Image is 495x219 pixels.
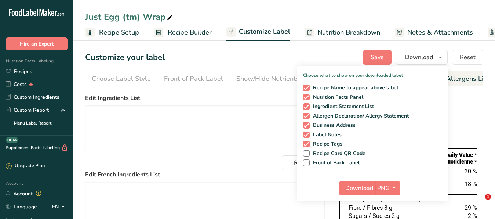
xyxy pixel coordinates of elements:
div: Show/Hide Nutrients [236,74,299,84]
span: / Fibres [363,204,383,211]
a: Recipe Builder [154,24,212,41]
div: % Daily Value * % valeur quotidienne * [423,152,477,165]
span: Recipe Setup [99,28,139,37]
span: Reset [460,53,476,62]
div: Choose Label Style [92,74,151,84]
span: Customize Label [239,27,290,37]
span: Label Notes [310,132,342,138]
div: EN [52,202,68,211]
span: Front of Pack Label [310,159,360,166]
span: Nutrition Breakdown [317,28,380,37]
span: Carbohydrate [343,196,379,203]
a: Customize Label [226,24,290,41]
div: Just Egg (tm) Wrap [85,10,174,24]
span: Notes & Attachments [407,28,473,37]
button: Download [339,181,375,195]
label: Edit French Ingredients List [85,170,325,179]
button: PNG [375,181,400,195]
a: Nutrition Breakdown [305,24,380,41]
span: 30 % [465,168,477,175]
span: Recipe Builder [168,28,212,37]
span: PNG [377,184,390,193]
span: 1 [485,194,491,200]
button: Reset [452,50,483,65]
span: Ingredient Statement List [310,103,374,110]
div: BETA [6,137,18,143]
span: Reset [294,158,310,167]
button: Reset [282,155,322,170]
span: / Glucides [381,196,407,203]
button: Download [396,50,448,65]
span: Allergen Declaration/ Allergy Statement [310,113,409,119]
span: Recipe Tags [310,141,343,147]
div: Upgrade Plan [6,162,45,170]
iframe: Intercom live chat [470,194,488,212]
span: Save [371,53,384,62]
span: Business Address [310,122,356,129]
h1: Customize your label [85,51,165,64]
span: Fibre [349,204,361,211]
button: Save [363,50,392,65]
a: Recipe Setup [85,24,139,41]
span: Nutrition Facts Panel [310,94,364,101]
span: 44 g [409,196,420,203]
a: Language [6,200,37,213]
span: Download [345,184,373,193]
span: 8 g [384,204,392,211]
p: Choose what to show on your downloaded label [297,66,448,79]
span: Recipe Name to appear above label [310,85,398,91]
div: Custom Report [6,106,49,114]
div: Front of Pack Label [164,74,223,84]
button: Hire an Expert [6,37,68,50]
a: Notes & Attachments [395,24,473,41]
span: 18 % [465,180,477,187]
span: Recipe Card QR Code [310,150,366,157]
span: Download [405,53,433,62]
label: Edit Ingredients List [85,94,325,103]
span: 29 % [465,204,477,211]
